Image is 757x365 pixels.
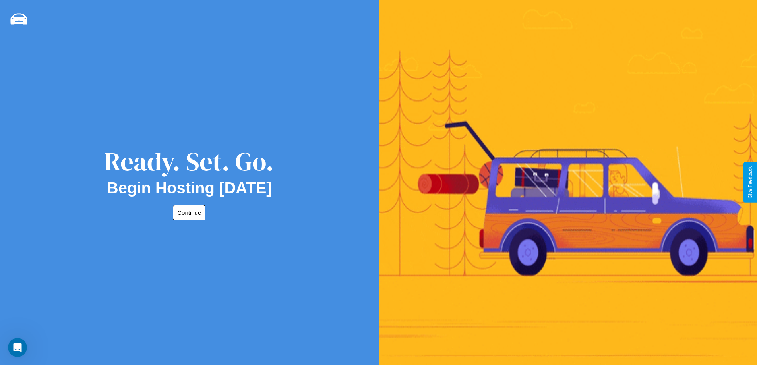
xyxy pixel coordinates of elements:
h2: Begin Hosting [DATE] [107,179,272,197]
button: Continue [173,205,205,220]
div: Give Feedback [747,166,753,199]
iframe: Intercom live chat [8,338,27,357]
div: Ready. Set. Go. [105,144,274,179]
